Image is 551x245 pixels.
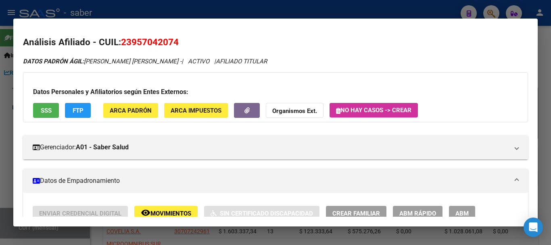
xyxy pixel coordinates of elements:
span: ARCA Impuestos [171,107,221,114]
mat-panel-title: Gerenciador: [33,142,509,152]
span: Sin Certificado Discapacidad [220,210,313,217]
span: AFILIADO TITULAR [216,58,267,65]
strong: DATOS PADRÓN ÁGIL: [23,58,84,65]
span: ABM Rápido [399,210,436,217]
button: Organismos Ext. [266,103,324,118]
span: No hay casos -> Crear [336,107,411,114]
strong: A01 - Saber Salud [76,142,129,152]
button: ARCA Impuestos [164,103,228,118]
span: 23957042074 [121,37,179,47]
span: Crear Familiar [332,210,380,217]
span: SSS [41,107,52,114]
i: | ACTIVO | [23,58,267,65]
span: Movimientos [150,210,191,217]
button: SSS [33,103,59,118]
mat-panel-title: Datos de Empadronamiento [33,176,509,186]
button: No hay casos -> Crear [330,103,418,117]
button: Movimientos [134,206,198,221]
mat-expansion-panel-header: Gerenciador:A01 - Saber Salud [23,135,528,159]
span: FTP [73,107,83,114]
mat-icon: remove_red_eye [141,208,150,218]
h3: Datos Personales y Afiliatorios según Entes Externos: [33,87,518,97]
button: ARCA Padrón [103,103,158,118]
mat-expansion-panel-header: Datos de Empadronamiento [23,169,528,193]
button: Enviar Credencial Digital [33,206,128,221]
button: FTP [65,103,91,118]
span: [PERSON_NAME] [PERSON_NAME] - [23,58,182,65]
h2: Análisis Afiliado - CUIL: [23,36,528,49]
span: ARCA Padrón [110,107,152,114]
button: Crear Familiar [326,206,386,221]
button: Sin Certificado Discapacidad [204,206,319,221]
button: ABM [449,206,475,221]
span: Enviar Credencial Digital [39,210,121,217]
button: ABM Rápido [393,206,442,221]
strong: Organismos Ext. [272,107,317,115]
div: Open Intercom Messenger [524,218,543,237]
span: ABM [455,210,469,217]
